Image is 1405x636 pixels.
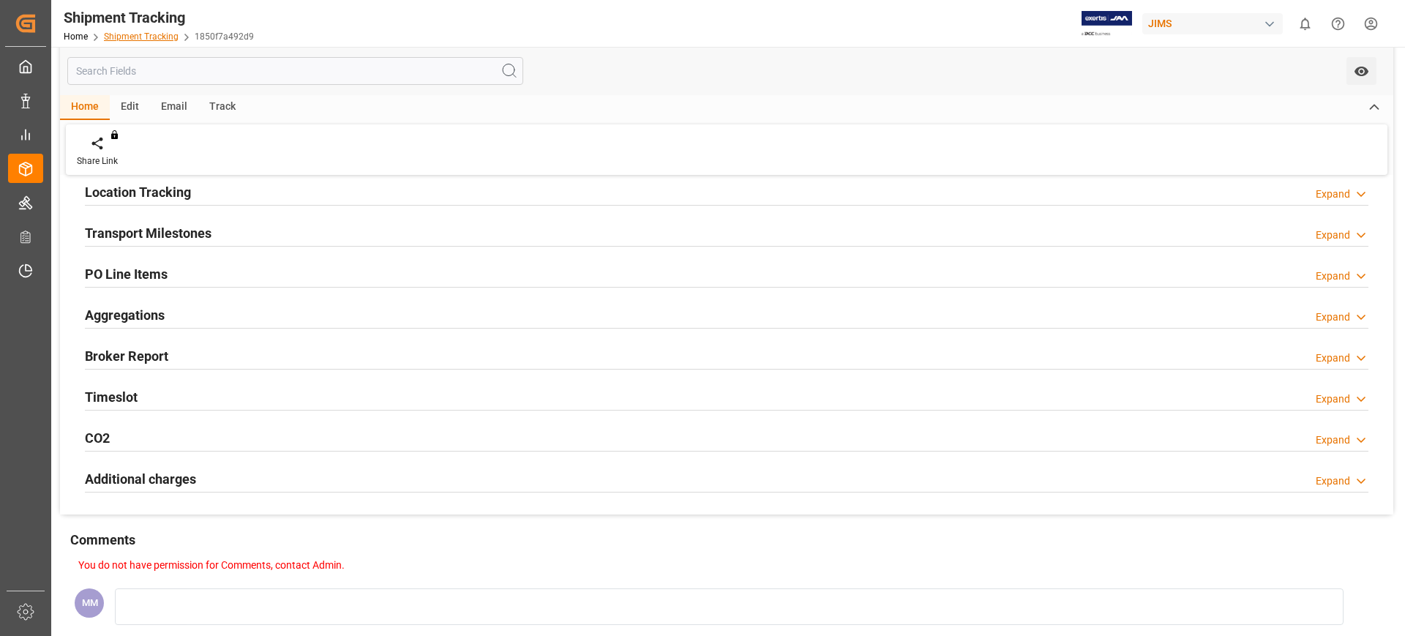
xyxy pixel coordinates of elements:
input: Search Fields [67,57,523,85]
h2: Additional charges [85,469,196,489]
div: Expand [1316,351,1350,366]
h2: Transport Milestones [85,223,211,243]
div: Expand [1316,228,1350,243]
div: Shipment Tracking [64,7,254,29]
div: Expand [1316,433,1350,448]
h2: Timeslot [85,387,138,407]
h2: Aggregations [85,305,165,325]
button: Help Center [1322,7,1355,40]
button: show 0 new notifications [1289,7,1322,40]
div: Expand [1316,392,1350,407]
div: JIMS [1142,13,1283,34]
div: Track [198,95,247,120]
h2: Broker Report [85,346,168,366]
p: You do not have permission for Comments, contact Admin. [78,558,1371,573]
button: JIMS [1142,10,1289,37]
a: Home [64,31,88,42]
h2: Comments [70,530,135,550]
div: Expand [1316,187,1350,202]
div: Edit [110,95,150,120]
a: Shipment Tracking [104,31,179,42]
h2: Location Tracking [85,182,191,202]
h2: PO Line Items [85,264,168,284]
div: Expand [1316,269,1350,284]
div: Expand [1316,474,1350,489]
img: Exertis%20JAM%20-%20Email%20Logo.jpg_1722504956.jpg [1082,11,1132,37]
div: Expand [1316,310,1350,325]
h2: CO2 [85,428,110,448]
div: Email [150,95,198,120]
div: Home [60,95,110,120]
button: open menu [1346,57,1376,85]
